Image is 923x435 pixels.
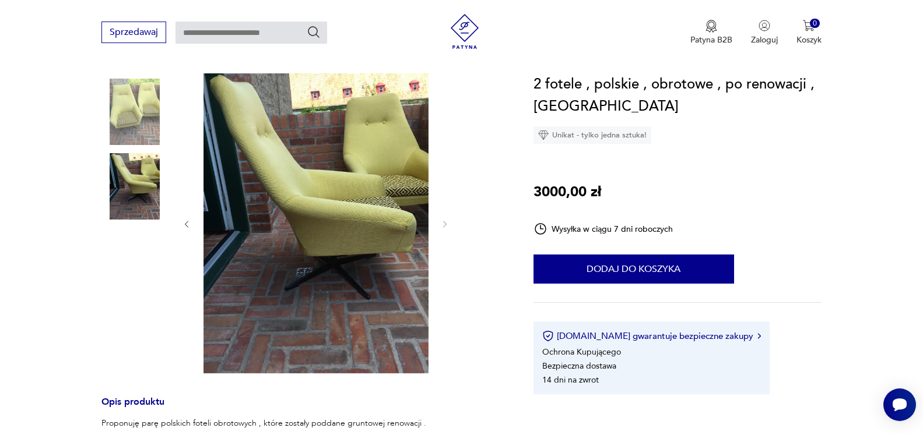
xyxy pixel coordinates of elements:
[101,29,166,37] a: Sprzedawaj
[101,398,506,418] h3: Opis produktu
[542,330,761,342] button: [DOMAIN_NAME] gwarantuje bezpieczne zakupy
[810,19,820,29] div: 0
[751,34,778,45] p: Zaloguj
[690,20,732,45] button: Patyna B2B
[759,20,770,31] img: Ikonka użytkownika
[542,360,616,372] li: Bezpieczna dostawa
[203,73,429,373] img: Zdjęcie produktu 2 fotele , polskie , obrotowe , po renowacji , PRL
[542,330,554,342] img: Ikona certyfikatu
[447,14,482,49] img: Patyna - sklep z meblami i dekoracjami vintage
[751,20,778,45] button: Zaloguj
[757,333,761,339] img: Ikona strzałki w prawo
[534,254,734,284] button: Dodaj do koszyka
[796,34,822,45] p: Koszyk
[690,34,732,45] p: Patyna B2B
[534,222,673,236] div: Wysyłka w ciągu 7 dni roboczych
[101,79,168,145] img: Zdjęcie produktu 2 fotele , polskie , obrotowe , po renowacji , PRL
[101,418,426,429] p: Proponuję parę polskich foteli obrotowych , które zostały poddane gruntowej renowacji .
[101,153,168,220] img: Zdjęcie produktu 2 fotele , polskie , obrotowe , po renowacji , PRL
[542,374,599,386] li: 14 dni na zwrot
[534,181,601,203] p: 3000,00 zł
[542,346,621,358] li: Ochrona Kupującego
[706,20,717,33] img: Ikona medalu
[534,126,651,144] div: Unikat - tylko jedna sztuka!
[538,130,549,140] img: Ikona diamentu
[534,73,822,118] h1: 2 fotele , polskie , obrotowe , po renowacji , [GEOGRAPHIC_DATA]
[803,20,815,31] img: Ikona koszyka
[307,25,321,39] button: Szukaj
[690,20,732,45] a: Ikona medaluPatyna B2B
[101,22,166,43] button: Sprzedawaj
[883,388,916,421] iframe: Smartsupp widget button
[796,20,822,45] button: 0Koszyk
